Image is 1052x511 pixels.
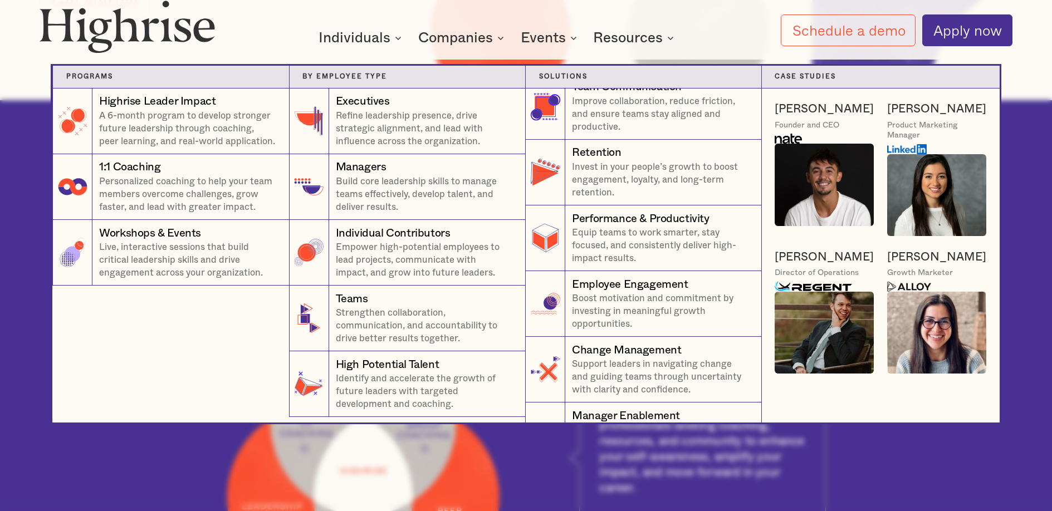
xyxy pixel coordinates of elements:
[572,358,748,396] p: Support leaders in navigating change and guiding teams through uncertainty with clarity and confi...
[525,74,761,140] a: Team CommunicationImprove collaboration, reduce friction, and ensure teams stay aligned and produ...
[572,292,748,331] p: Boost motivation and commitment by investing in meaningful growth opportunities.
[289,220,525,286] a: Individual ContributorsEmpower high-potential employees to lead projects, communicate with impact...
[775,268,859,278] div: Director of Operations
[289,286,525,351] a: TeamsStrengthen collaboration, communication, and accountability to drive better results together.
[418,31,493,45] div: Companies
[336,175,512,214] p: Build core leadership skills to manage teams effectively, develop talent, and deliver results.
[887,120,986,141] div: Product Marketing Manager
[336,225,451,241] div: Individual Contributors
[775,120,839,131] div: Founder and CEO
[525,205,761,271] a: Performance & ProductivityEquip teams to work smarter, stay focused, and consistently deliver hig...
[572,161,748,199] p: Invest in your people’s growth to boost engagement, loyalty, and long-term retention.
[887,101,986,116] a: [PERSON_NAME]
[99,110,276,148] p: A 6-month program to develop stronger future leadership through coaching, peer learning, and real...
[521,31,580,45] div: Events
[289,154,525,220] a: ManagersBuild core leadership skills to manage teams effectively, develop talent, and deliver res...
[336,357,439,372] div: High Potential Talent
[775,249,874,264] a: [PERSON_NAME]
[336,372,512,411] p: Identify and accelerate the growth of future leaders with targeted development and coaching.
[99,225,201,241] div: Workshops & Events
[887,268,953,278] div: Growth Marketer
[572,211,710,227] div: Performance & Productivity
[289,89,525,154] a: ExecutivesRefine leadership presence, drive strategic alignment, and lead with influence across t...
[52,220,288,286] a: Workshops & EventsLive, interactive sessions that build critical leadership skills and drive enga...
[302,73,387,80] strong: By Employee Type
[319,31,405,45] div: Individuals
[336,94,390,109] div: Executives
[289,351,525,417] a: High Potential TalentIdentify and accelerate the growth of future leaders with targeted developme...
[572,145,621,160] div: Retention
[775,73,836,80] strong: Case Studies
[99,159,160,175] div: 1:1 Coaching
[99,175,276,214] p: Personalized coaching to help your team members overcome challenges, grow faster, and lead with g...
[525,337,761,402] a: Change ManagementSupport leaders in navigating change and guiding teams through uncertainty with ...
[593,31,677,45] div: Resources
[781,14,916,46] a: Schedule a demo
[525,271,761,337] a: Employee EngagementBoost motivation and commitment by investing in meaningful growth opportunities.
[52,89,288,154] a: Highrise Leader ImpactA 6-month program to develop stronger future leadership through coaching, p...
[887,249,986,264] a: [PERSON_NAME]
[775,101,874,116] a: [PERSON_NAME]
[525,402,761,468] a: Manager EnablementGive managers the tools, support, and training they need to lead effectively an...
[572,227,748,265] p: Equip teams to work smarter, stay focused, and consistently deliver high-impact results.
[572,408,680,424] div: Manager Enablement
[336,241,512,279] p: Empower high-potential employees to lead projects, communicate with impact, and grow into future ...
[336,291,368,307] div: Teams
[319,31,390,45] div: Individuals
[99,94,216,109] div: Highrise Leader Impact
[66,73,113,80] strong: Programs
[922,14,1012,46] a: Apply now
[572,342,681,358] div: Change Management
[336,110,512,148] p: Refine leadership presence, drive strategic alignment, and lead with influence across the organiz...
[336,159,386,175] div: Managers
[99,241,276,279] p: Live, interactive sessions that build critical leadership skills and drive engagement across your...
[52,154,288,220] a: 1:1 CoachingPersonalized coaching to help your team members overcome challenges, grow faster, and...
[418,31,507,45] div: Companies
[192,40,860,422] nav: Companies
[525,140,761,205] a: RetentionInvest in your people’s growth to boost engagement, loyalty, and long-term retention.
[336,307,512,345] p: Strengthen collaboration, communication, and accountability to drive better results together.
[539,73,588,80] strong: Solutions
[572,95,748,134] p: Improve collaboration, reduce friction, and ensure teams stay aligned and productive.
[572,277,688,292] div: Employee Engagement
[521,31,566,45] div: Events
[593,31,663,45] div: Resources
